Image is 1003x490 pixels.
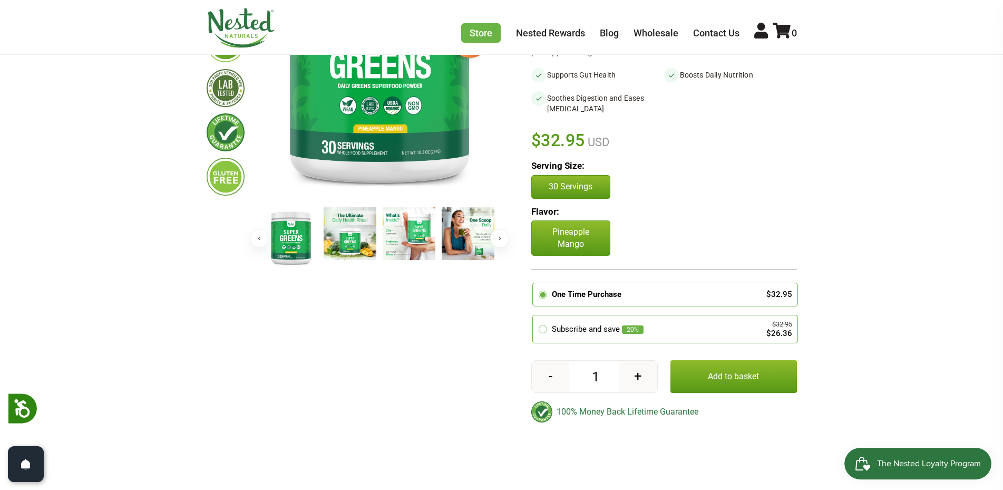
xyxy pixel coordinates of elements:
[619,361,657,392] button: +
[531,68,664,82] li: Supports Gut Health
[664,68,797,82] li: Boosts Daily Nutrition
[844,448,992,479] iframe: Button to open loyalty program pop-up
[531,129,586,152] span: $32.95
[8,446,44,482] button: Open
[531,175,610,198] button: 30 Servings
[585,136,609,149] span: USD
[532,361,569,392] button: -
[265,207,317,268] img: Super Greens - Pineapple Mango
[531,401,552,422] img: badge-lifetimeguarantee-color.svg
[531,160,585,171] b: Serving Size:
[542,181,599,193] p: 30 Servings
[600,27,619,39] a: Blog
[207,8,275,48] img: Nested Naturals
[531,401,797,422] div: 100% Money Back Lifetime Guarantee
[383,207,435,260] img: Super Greens - Pineapple Mango
[531,91,664,116] li: Soothes Digestion and Eases [MEDICAL_DATA]
[531,206,559,217] b: Flavor:
[792,27,797,39] span: 0
[634,27,678,39] a: Wholesale
[250,229,269,248] button: Previous
[461,23,501,43] a: Store
[773,27,797,39] a: 0
[531,220,610,256] p: Pineapple Mango
[670,360,797,393] button: Add to basket
[207,158,245,196] img: glutenfree
[207,113,245,151] img: lifetimeguarantee
[324,207,376,260] img: Super Greens - Pineapple Mango
[490,229,509,248] button: Next
[516,27,585,39] a: Nested Rewards
[207,69,245,107] img: thirdpartytested
[442,207,494,260] img: Super Greens - Pineapple Mango
[693,27,739,39] a: Contact Us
